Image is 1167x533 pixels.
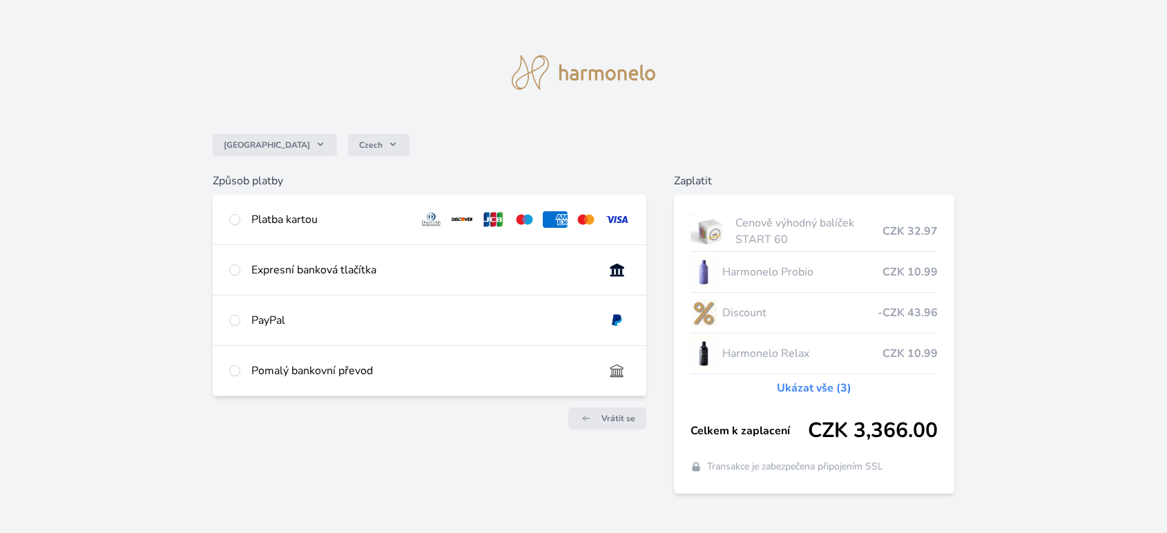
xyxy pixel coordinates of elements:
span: CZK 3,366.00 [808,418,938,443]
span: Transakce je zabezpečena připojením SSL [707,460,883,474]
img: bankTransfer_IBAN.svg [604,362,630,379]
span: Vrátit se [601,413,635,424]
h6: Způsob platby [213,173,646,189]
span: Harmonelo Probio [722,264,882,280]
img: paypal.svg [604,312,630,329]
h6: Zaplatit [674,173,954,189]
span: Discount [722,304,877,321]
img: discover.svg [450,211,475,228]
img: jcb.svg [481,211,506,228]
img: amex.svg [543,211,568,228]
span: CZK 32.97 [883,223,938,240]
img: diners.svg [418,211,444,228]
div: PayPal [251,312,593,329]
div: Pomalý bankovní převod [251,362,593,379]
span: Harmonelo Relax [722,345,882,362]
img: visa.svg [604,211,630,228]
img: CLEAN_PROBIO_se_stinem_x-lo.jpg [691,255,717,289]
span: Celkem k zaplacení [691,423,807,439]
span: -CZK 43.96 [878,304,938,321]
div: Platba kartou [251,211,407,228]
span: [GEOGRAPHIC_DATA] [224,139,310,151]
img: maestro.svg [512,211,537,228]
button: [GEOGRAPHIC_DATA] [213,134,337,156]
img: start.jpg [691,214,730,249]
button: Czech [348,134,409,156]
span: CZK 10.99 [883,345,938,362]
span: CZK 10.99 [883,264,938,280]
img: mc.svg [573,211,599,228]
img: logo.svg [512,55,655,90]
span: Cenově výhodný balíček START 60 [735,215,883,248]
img: CLEAN_RELAX_se_stinem_x-lo.jpg [691,336,717,371]
a: Vrátit se [568,407,646,429]
div: Expresní banková tlačítka [251,262,593,278]
img: onlineBanking_CZ.svg [604,262,630,278]
span: Czech [359,139,383,151]
a: Ukázat vše (3) [777,380,851,396]
img: discount-lo.png [691,295,717,330]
